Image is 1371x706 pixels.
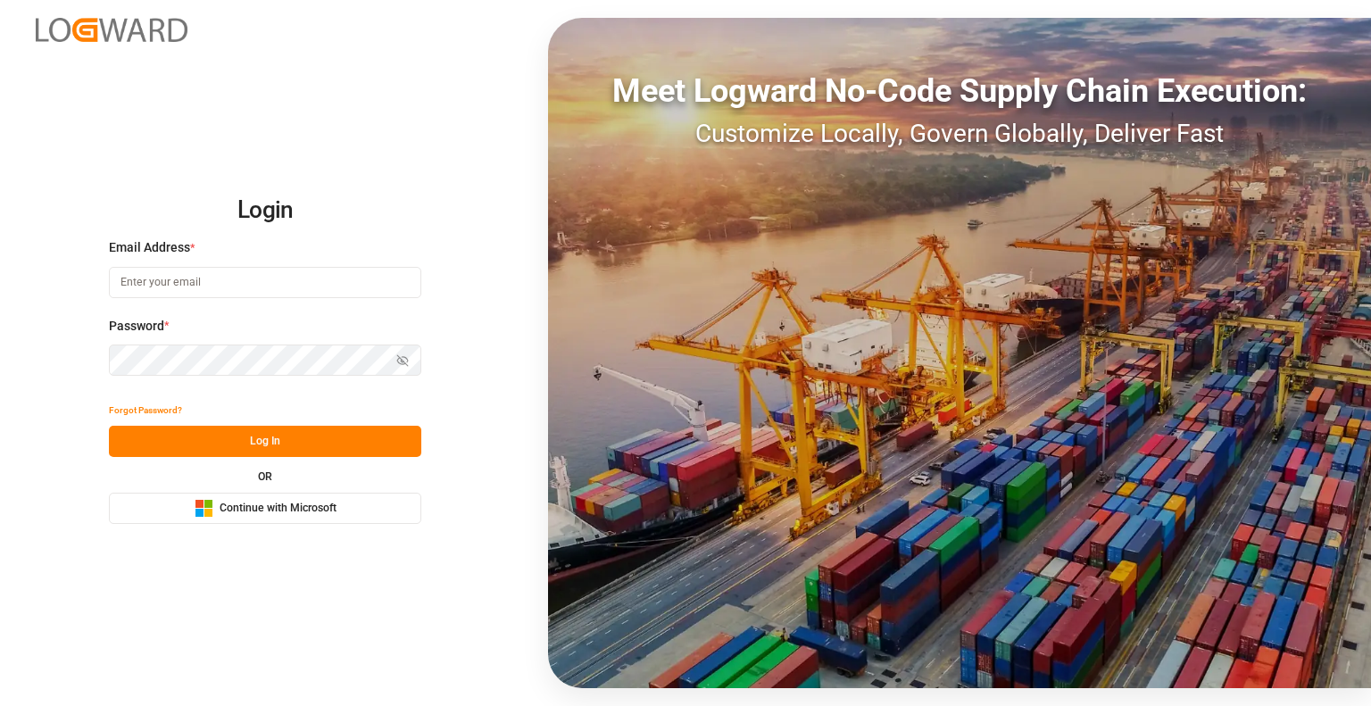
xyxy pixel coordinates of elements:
[548,115,1371,153] div: Customize Locally, Govern Globally, Deliver Fast
[109,493,421,524] button: Continue with Microsoft
[109,267,421,298] input: Enter your email
[109,317,164,336] span: Password
[36,18,187,42] img: Logward_new_orange.png
[109,395,182,426] button: Forgot Password?
[109,238,190,257] span: Email Address
[109,426,421,457] button: Log In
[548,67,1371,115] div: Meet Logward No-Code Supply Chain Execution:
[220,501,337,517] span: Continue with Microsoft
[109,182,421,239] h2: Login
[258,471,272,482] small: OR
